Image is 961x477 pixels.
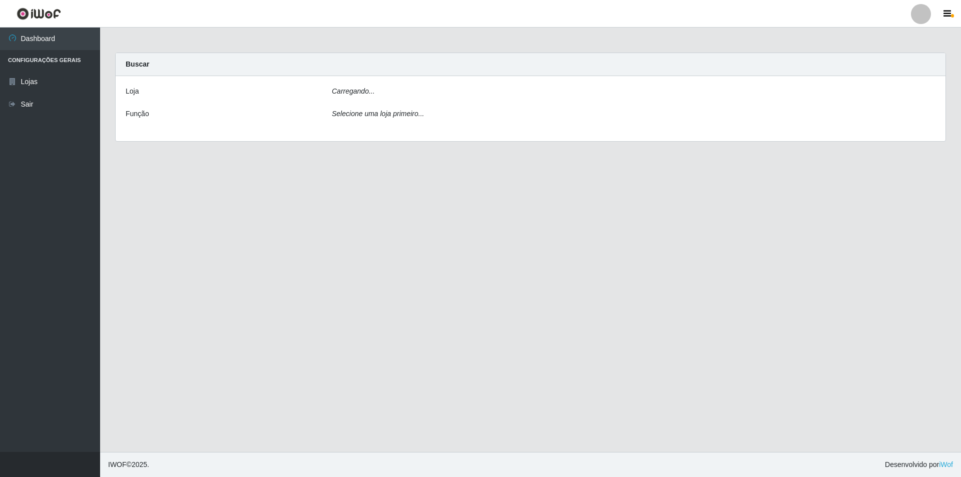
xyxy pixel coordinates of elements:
span: IWOF [108,460,127,468]
strong: Buscar [126,60,149,68]
a: iWof [939,460,953,468]
label: Função [126,109,149,119]
i: Selecione uma loja primeiro... [332,110,424,118]
img: CoreUI Logo [17,8,61,20]
span: Desenvolvido por [885,459,953,470]
label: Loja [126,86,139,97]
i: Carregando... [332,87,375,95]
span: © 2025 . [108,459,149,470]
